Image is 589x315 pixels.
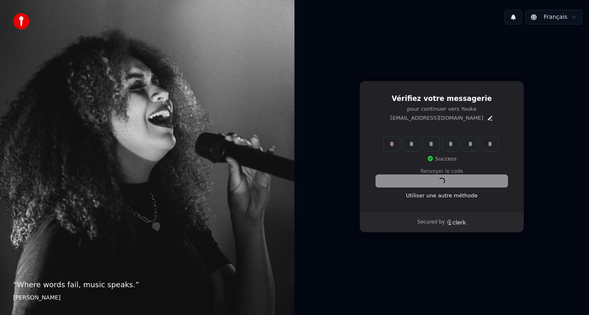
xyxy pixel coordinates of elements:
[13,13,29,29] img: youka
[13,279,281,290] p: “ Where words fail, music speaks. ”
[376,94,508,104] h1: Vérifiez votre messagerie
[390,114,483,122] p: [EMAIL_ADDRESS][DOMAIN_NAME]
[406,192,478,199] a: Utiliser une autre méthode
[447,219,466,225] a: Clerk logo
[382,135,500,153] div: Verification code input
[487,115,493,121] button: Edit
[13,294,281,302] footer: [PERSON_NAME]
[417,219,445,226] p: Secured by
[376,105,508,113] p: pour continuer vers Youka
[427,155,456,163] p: Success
